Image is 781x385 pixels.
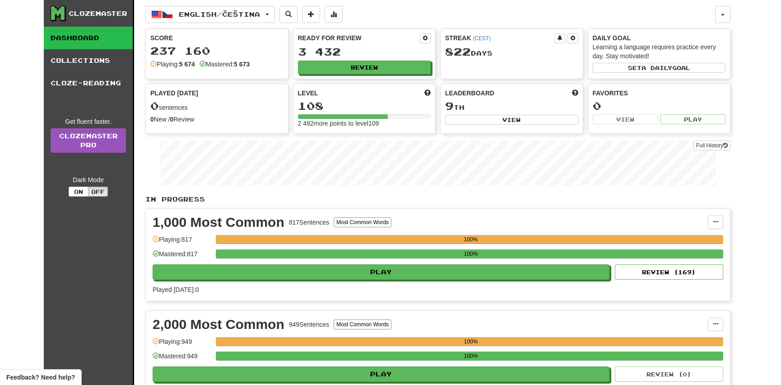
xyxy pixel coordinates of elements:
div: Streak [445,33,554,42]
button: View [593,114,658,124]
button: Review (169) [615,264,723,280]
button: Off [88,187,108,197]
button: Play [660,114,725,124]
span: 0 [150,99,159,112]
div: Learning a language requires practice every day. Stay motivated! [593,42,726,61]
div: Mastered: 817 [153,249,211,264]
div: Favorites [593,89,726,98]
div: 108 [298,100,431,112]
strong: 5 674 [179,61,195,68]
div: Playing: [150,60,195,69]
div: 100% [218,235,723,244]
div: Score [150,33,284,42]
a: Collections [44,49,133,72]
button: Play [153,366,609,382]
span: a daily [642,65,672,71]
div: New / Review [150,115,284,124]
span: This week in points, UTC [572,89,578,98]
div: Mastered: [200,60,250,69]
div: Day s [445,46,578,58]
button: More stats [325,6,343,23]
div: 817 Sentences [289,218,330,227]
strong: 5 673 [234,61,250,68]
div: Ready for Review [298,33,420,42]
p: In Progress [145,195,730,204]
div: 100% [218,352,723,361]
a: ClozemasterPro [51,128,126,153]
div: Dark Mode [51,175,126,184]
span: English / Čeština [179,10,260,18]
div: 949 Sentences [289,320,330,329]
button: View [445,115,578,125]
div: Clozemaster [69,9,127,18]
span: 822 [445,45,471,58]
button: Add sentence to collection [302,6,320,23]
button: Review [298,61,431,74]
strong: 0 [150,116,154,123]
strong: 0 [170,116,174,123]
div: Daily Goal [593,33,726,42]
div: Playing: 949 [153,337,211,352]
button: Full History [693,141,730,150]
div: 3 432 [298,46,431,57]
button: Review (0) [615,366,723,382]
span: 9 [445,99,454,112]
button: On [69,187,88,197]
button: Most Common Words [334,217,391,227]
div: 2,000 Most Common [153,318,284,331]
span: Played [DATE] [150,89,198,98]
a: Cloze-Reading [44,72,133,94]
div: Mastered: 949 [153,352,211,366]
span: Level [298,89,318,98]
span: Open feedback widget [6,373,75,382]
div: Playing: 817 [153,235,211,250]
a: (CEST) [473,35,491,42]
a: Dashboard [44,27,133,49]
button: Most Common Words [334,319,391,329]
div: 1,000 Most Common [153,216,284,229]
div: 100% [218,337,723,346]
span: Leaderboard [445,89,494,98]
div: 2 492 more points to level 109 [298,119,431,128]
div: 237 160 [150,45,284,56]
span: Played [DATE]: 0 [153,286,199,293]
div: th [445,100,578,112]
div: Get fluent faster. [51,117,126,126]
div: sentences [150,100,284,112]
button: Seta dailygoal [593,63,726,73]
button: Search sentences [279,6,298,23]
button: English/Čeština [145,6,275,23]
span: Score more points to level up [424,89,431,98]
button: Play [153,264,609,280]
div: 100% [218,249,723,258]
div: 0 [593,100,726,112]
